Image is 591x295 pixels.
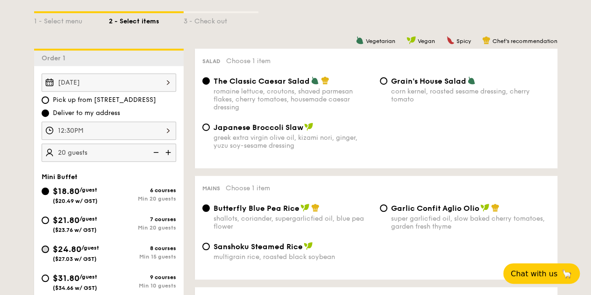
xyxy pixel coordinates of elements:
[109,216,176,223] div: 7 courses
[321,76,329,85] img: icon-chef-hat.a58ddaea.svg
[561,268,572,279] span: 🦙
[202,185,220,192] span: Mains
[503,263,580,284] button: Chat with us🦙
[214,77,310,86] span: The Classic Caesar Salad
[214,134,372,150] div: greek extra virgin olive oil, kizami nori, ginger, yuzu soy-sesame dressing
[79,273,97,280] span: /guest
[456,38,471,44] span: Spicy
[482,36,491,44] img: icon-chef-hat.a58ddaea.svg
[53,215,79,225] span: $21.80
[311,203,320,212] img: icon-chef-hat.a58ddaea.svg
[42,73,176,92] input: Event date
[380,77,387,85] input: Grain's House Saladcorn kernel, roasted sesame dressing, cherry tomato
[79,216,97,222] span: /guest
[214,87,372,111] div: romaine lettuce, croutons, shaved parmesan flakes, cherry tomatoes, housemade caesar dressing
[492,38,557,44] span: Chef's recommendation
[304,242,313,250] img: icon-vegan.f8ff3823.svg
[202,77,210,85] input: The Classic Caesar Saladromaine lettuce, croutons, shaved parmesan flakes, cherry tomatoes, house...
[109,187,176,194] div: 6 courses
[202,243,210,250] input: Sanshoku Steamed Ricemultigrain rice, roasted black soybean
[42,54,69,62] span: Order 1
[202,204,210,212] input: Butterfly Blue Pea Riceshallots, coriander, supergarlicfied oil, blue pea flower
[214,242,303,251] span: Sanshoku Steamed Rice
[162,144,176,161] img: icon-add.58712e84.svg
[366,38,395,44] span: Vegetarian
[53,285,97,291] span: ($34.66 w/ GST)
[184,13,258,26] div: 3 - Check out
[42,144,176,162] input: Number of guests
[356,36,364,44] img: icon-vegetarian.fe4039eb.svg
[79,187,97,193] span: /guest
[53,186,79,196] span: $18.80
[81,245,99,251] span: /guest
[53,108,120,118] span: Deliver to my address
[42,109,49,117] input: Deliver to my address
[491,203,499,212] img: icon-chef-hat.a58ddaea.svg
[109,282,176,289] div: Min 10 guests
[53,273,79,283] span: $31.80
[480,203,490,212] img: icon-vegan.f8ff3823.svg
[214,215,372,230] div: shallots, coriander, supergarlicfied oil, blue pea flower
[406,36,416,44] img: icon-vegan.f8ff3823.svg
[418,38,435,44] span: Vegan
[300,203,310,212] img: icon-vegan.f8ff3823.svg
[311,76,319,85] img: icon-vegetarian.fe4039eb.svg
[53,227,97,233] span: ($23.76 w/ GST)
[53,198,98,204] span: ($20.49 w/ GST)
[391,77,466,86] span: Grain's House Salad
[53,256,97,262] span: ($27.03 w/ GST)
[42,96,49,104] input: Pick up from [STREET_ADDRESS]
[214,253,372,261] div: multigrain rice, roasted black soybean
[202,58,221,65] span: Salad
[42,187,49,195] input: $18.80/guest($20.49 w/ GST)6 coursesMin 20 guests
[109,195,176,202] div: Min 20 guests
[34,13,109,26] div: 1 - Select menu
[391,87,550,103] div: corn kernel, roasted sesame dressing, cherry tomato
[42,245,49,253] input: $24.80/guest($27.03 w/ GST)8 coursesMin 15 guests
[109,245,176,252] div: 8 courses
[391,204,479,213] span: Garlic Confit Aglio Olio
[446,36,455,44] img: icon-spicy.37a8142b.svg
[380,204,387,212] input: Garlic Confit Aglio Oliosuper garlicfied oil, slow baked cherry tomatoes, garden fresh thyme
[109,224,176,231] div: Min 20 guests
[53,95,156,105] span: Pick up from [STREET_ADDRESS]
[109,274,176,281] div: 9 courses
[148,144,162,161] img: icon-reduce.1d2dbef1.svg
[109,253,176,260] div: Min 15 guests
[304,122,313,131] img: icon-vegan.f8ff3823.svg
[42,274,49,282] input: $31.80/guest($34.66 w/ GST)9 coursesMin 10 guests
[109,13,184,26] div: 2 - Select items
[214,204,299,213] span: Butterfly Blue Pea Rice
[42,122,176,140] input: Event time
[42,216,49,224] input: $21.80/guest($23.76 w/ GST)7 coursesMin 20 guests
[42,173,78,181] span: Mini Buffet
[467,76,476,85] img: icon-vegetarian.fe4039eb.svg
[202,123,210,131] input: Japanese Broccoli Slawgreek extra virgin olive oil, kizami nori, ginger, yuzu soy-sesame dressing
[214,123,303,132] span: Japanese Broccoli Slaw
[226,57,271,65] span: Choose 1 item
[511,269,557,278] span: Chat with us
[226,184,270,192] span: Choose 1 item
[391,215,550,230] div: super garlicfied oil, slow baked cherry tomatoes, garden fresh thyme
[53,244,81,254] span: $24.80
